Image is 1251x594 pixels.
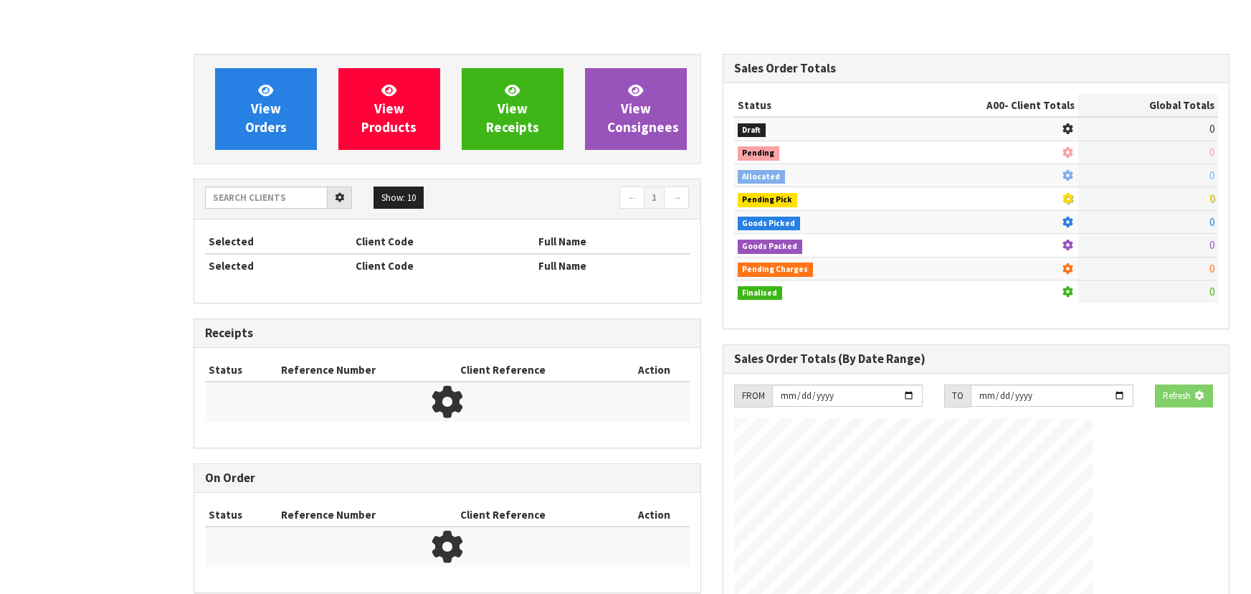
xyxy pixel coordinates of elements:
th: Global Totals [1078,94,1218,117]
span: 0 [1209,169,1214,182]
th: - Client Totals [894,94,1078,117]
input: Search clients [205,187,328,209]
th: Selected [205,254,352,277]
div: TO [944,385,971,407]
a: → [664,187,689,209]
a: ← [619,187,644,209]
span: 0 [1209,285,1214,298]
span: View Receipts [486,82,539,136]
th: Client Code [352,230,535,253]
button: Show: 10 [374,187,424,209]
span: Finalised [738,286,783,301]
span: Goods Picked [738,217,801,231]
span: Pending Charges [738,263,814,277]
h3: Sales Order Totals (By Date Range) [734,352,1219,366]
a: ViewProducts [338,68,440,150]
th: Full Name [535,254,690,277]
span: View Consignees [607,82,679,136]
th: Action [619,359,689,382]
a: ViewOrders [215,68,317,150]
button: Refresh [1155,385,1212,407]
th: Status [734,94,894,117]
span: 0 [1209,262,1214,275]
span: Pending [738,146,780,161]
th: Reference Number [277,504,457,527]
span: Draft [738,123,766,138]
span: Goods Packed [738,240,803,254]
span: View Orders [245,82,287,136]
th: Client Reference [457,359,620,382]
th: Reference Number [277,359,457,382]
nav: Page navigation [458,187,690,212]
div: FROM [734,385,772,407]
h3: Sales Order Totals [734,62,1219,75]
th: Status [205,359,277,382]
h3: Receipts [205,326,690,340]
th: Client Code [352,254,535,277]
span: 0 [1209,122,1214,136]
span: A00 [986,98,1004,112]
a: 1 [644,187,665,209]
th: Selected [205,230,352,253]
span: Allocated [738,170,786,184]
h3: On Order [205,471,690,485]
th: Status [205,504,277,527]
span: View Products [361,82,417,136]
span: Pending Pick [738,193,798,207]
span: 0 [1209,192,1214,205]
span: 0 [1209,146,1214,159]
a: ViewConsignees [585,68,687,150]
th: Action [619,504,689,527]
span: 0 [1209,215,1214,229]
th: Full Name [535,230,690,253]
th: Client Reference [457,504,620,527]
a: ViewReceipts [462,68,563,150]
span: 0 [1209,238,1214,252]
